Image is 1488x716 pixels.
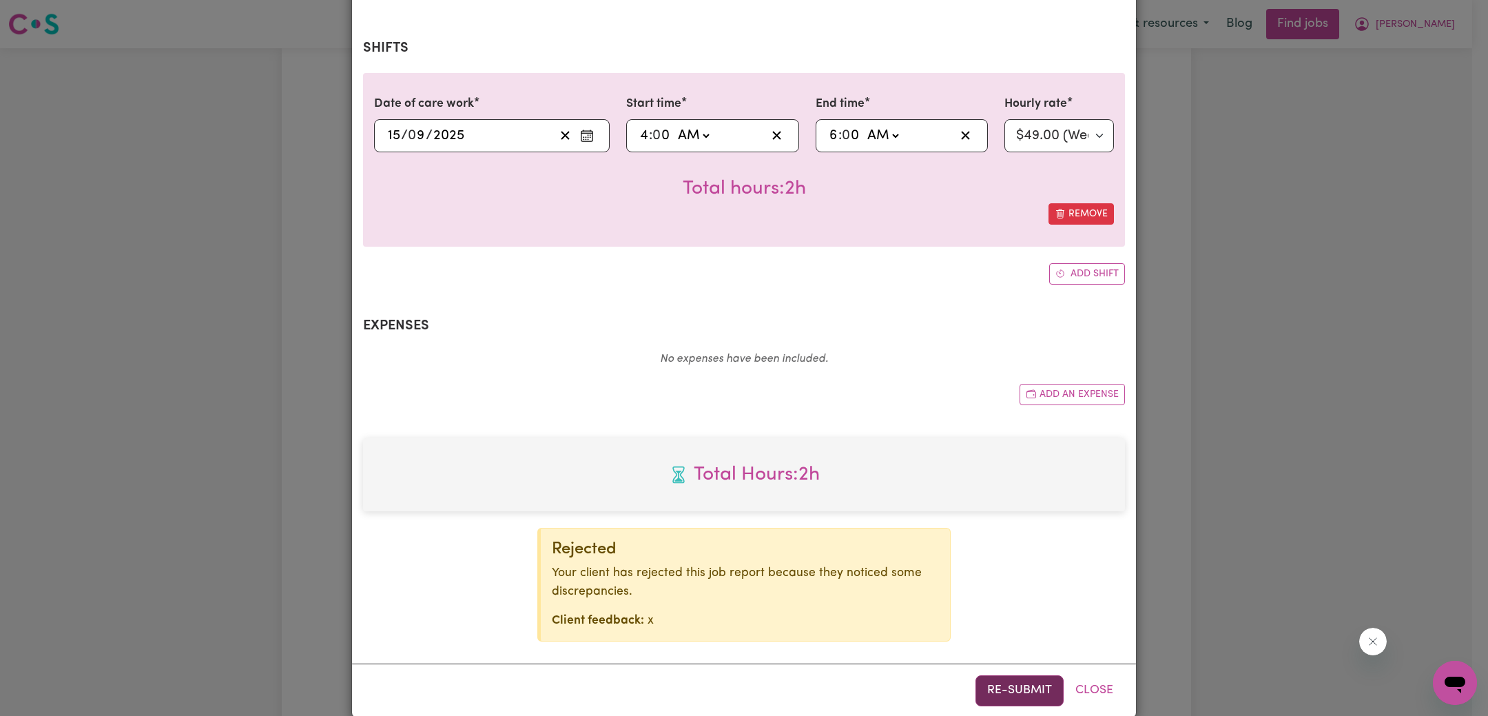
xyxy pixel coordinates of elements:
label: Hourly rate [1004,95,1067,113]
input: ---- [433,125,465,146]
button: Clear date [555,125,576,146]
p: Your client has rejected this job report because they noticed some discrepancies. [552,564,939,601]
h2: Expenses [363,318,1125,334]
input: -- [387,125,401,146]
button: Add another expense [1020,384,1125,405]
input: -- [653,125,671,146]
input: -- [829,125,838,146]
iframe: Button to launch messaging window [1433,661,1477,705]
label: Start time [626,95,681,113]
input: -- [409,125,426,146]
p: x [552,612,939,630]
em: No expenses have been included. [660,354,828,365]
span: / [401,128,408,143]
span: 0 [408,129,416,143]
input: -- [843,125,860,146]
label: Date of care work [374,95,474,113]
span: / [426,128,433,143]
span: Total hours worked: 2 hours [374,460,1114,489]
span: Total hours worked: 2 hours [683,179,806,198]
button: Add another shift [1049,263,1125,285]
button: Close [1064,675,1125,706]
button: Enter the date of care work [576,125,598,146]
span: : [649,128,652,143]
label: End time [816,95,865,113]
span: : [838,128,842,143]
span: 0 [652,129,661,143]
span: Need any help? [8,10,83,21]
iframe: Close message [1359,628,1387,655]
span: 0 [842,129,850,143]
h2: Shifts [363,40,1125,57]
button: Re-submit this job report [975,675,1064,706]
strong: Client feedback: [552,615,644,626]
button: Remove this shift [1048,203,1114,225]
span: Rejected [552,541,617,558]
input: -- [639,125,649,146]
